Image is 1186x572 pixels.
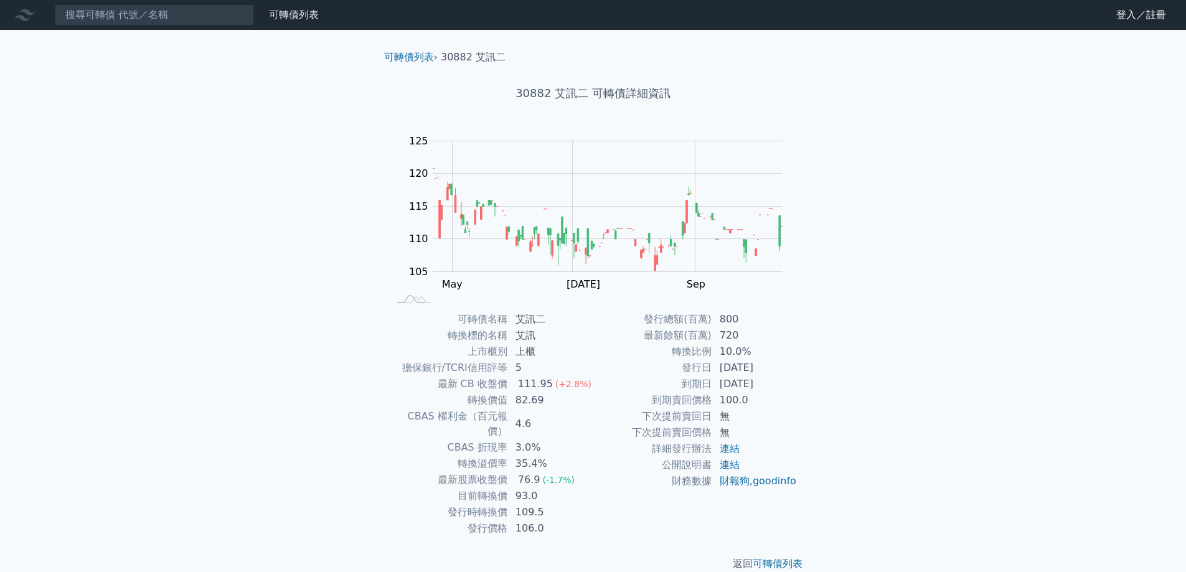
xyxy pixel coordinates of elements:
li: 30882 艾訊二 [441,50,506,65]
td: 到期賣回價格 [593,392,712,408]
td: , [712,473,798,489]
td: 93.0 [508,488,593,504]
tspan: 125 [409,135,428,147]
a: 可轉債列表 [384,51,434,63]
tspan: [DATE] [567,278,600,290]
td: 上櫃 [508,344,593,360]
td: 發行價格 [389,520,508,537]
td: 下次提前賣回價格 [593,424,712,441]
tspan: Sep [687,278,705,290]
td: [DATE] [712,376,798,392]
td: CBAS 折現率 [389,439,508,456]
td: 無 [712,424,798,441]
a: 財報狗 [720,475,750,487]
td: 艾訊二 [508,311,593,327]
td: 最新餘額(百萬) [593,327,712,344]
td: 詳細發行辦法 [593,441,712,457]
div: 111.95 [515,377,555,391]
td: 發行時轉換價 [389,504,508,520]
td: 轉換溢價率 [389,456,508,472]
td: 無 [712,408,798,424]
td: 4.6 [508,408,593,439]
td: 公開說明書 [593,457,712,473]
td: 106.0 [508,520,593,537]
td: [DATE] [712,360,798,376]
td: 艾訊 [508,327,593,344]
td: 最新 CB 收盤價 [389,376,508,392]
td: 800 [712,311,798,327]
td: 下次提前賣回日 [593,408,712,424]
td: 可轉債名稱 [389,311,508,327]
td: 目前轉換價 [389,488,508,504]
tspan: 110 [409,233,428,245]
td: 10.0% [712,344,798,360]
a: 登入／註冊 [1106,5,1176,25]
td: 轉換價值 [389,392,508,408]
h1: 30882 艾訊二 可轉債詳細資訊 [374,85,812,102]
td: 擔保銀行/TCRI信用評等 [389,360,508,376]
a: 可轉債列表 [753,558,802,570]
td: 轉換比例 [593,344,712,360]
tspan: 115 [409,200,428,212]
td: 100.0 [712,392,798,408]
span: (+2.8%) [555,379,591,389]
td: 5 [508,360,593,376]
a: goodinfo [753,475,796,487]
td: CBAS 權利金（百元報價） [389,408,508,439]
tspan: May [442,278,463,290]
td: 上市櫃別 [389,344,508,360]
td: 到期日 [593,376,712,392]
td: 發行總額(百萬) [593,311,712,327]
td: 3.0% [508,439,593,456]
a: 連結 [720,459,740,471]
li: › [384,50,438,65]
p: 返回 [374,556,812,571]
a: 可轉債列表 [269,9,319,21]
td: 82.69 [508,392,593,408]
input: 搜尋可轉債 代號／名稱 [55,4,254,26]
td: 720 [712,327,798,344]
div: 76.9 [515,472,543,487]
span: (-1.7%) [542,475,575,485]
td: 財務數據 [593,473,712,489]
td: 發行日 [593,360,712,376]
tspan: 120 [409,167,428,179]
td: 最新股票收盤價 [389,472,508,488]
td: 35.4% [508,456,593,472]
tspan: 105 [409,266,428,278]
td: 109.5 [508,504,593,520]
a: 連結 [720,443,740,454]
g: Chart [403,135,801,290]
td: 轉換標的名稱 [389,327,508,344]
